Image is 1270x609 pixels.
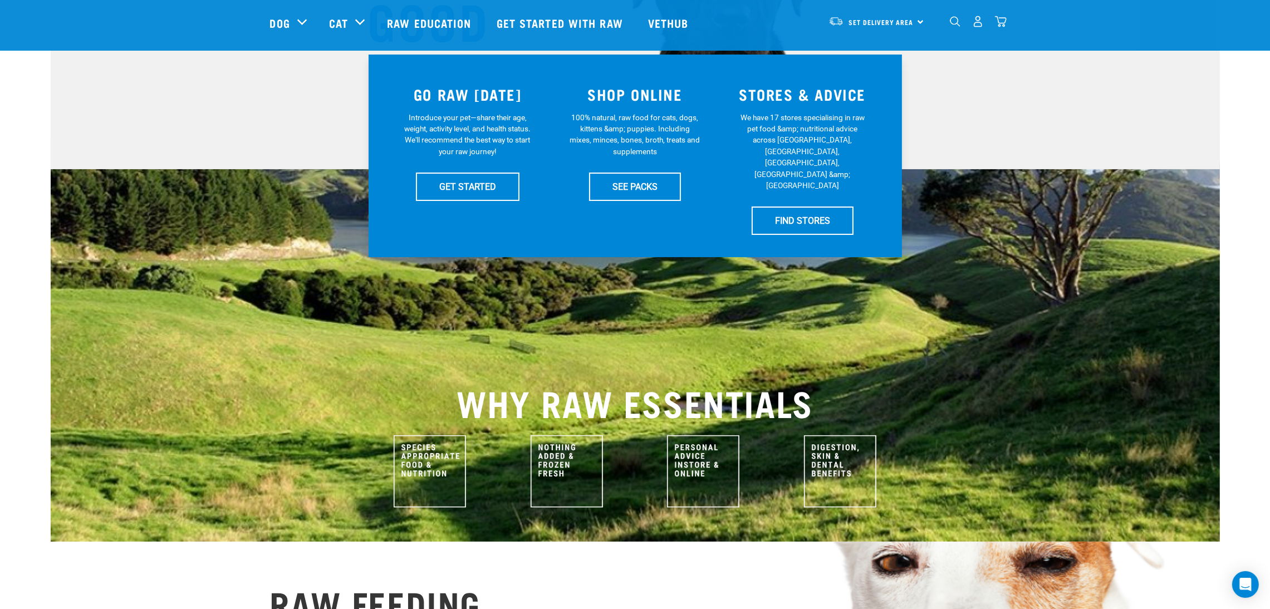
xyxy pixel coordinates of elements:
[804,435,876,508] img: Raw Benefits
[950,16,960,27] img: home-icon-1@2x.png
[558,86,712,103] h3: SHOP ONLINE
[995,16,1007,27] img: home-icon@2x.png
[849,21,914,24] span: Set Delivery Area
[486,1,637,45] a: Get started with Raw
[531,435,603,508] img: Nothing Added
[329,14,348,31] a: Cat
[752,207,854,234] a: FIND STORES
[589,173,681,200] a: SEE PACKS
[391,86,545,103] h3: GO RAW [DATE]
[270,382,1001,422] h2: WHY RAW ESSENTIALS
[725,86,880,103] h3: STORES & ADVICE
[828,16,844,26] img: van-moving.png
[667,435,739,508] img: Personal Advice
[394,435,466,508] img: Species Appropriate Nutrition
[637,1,703,45] a: Vethub
[570,112,700,158] p: 100% natural, raw food for cats, dogs, kittens &amp; puppies. Including mixes, minces, bones, bro...
[416,173,519,200] a: GET STARTED
[1232,571,1259,598] div: Open Intercom Messenger
[402,112,533,158] p: Introduce your pet—share their age, weight, activity level, and health status. We'll recommend th...
[270,14,290,31] a: Dog
[376,1,485,45] a: Raw Education
[737,112,868,191] p: We have 17 stores specialising in raw pet food &amp; nutritional advice across [GEOGRAPHIC_DATA],...
[972,16,984,27] img: user.png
